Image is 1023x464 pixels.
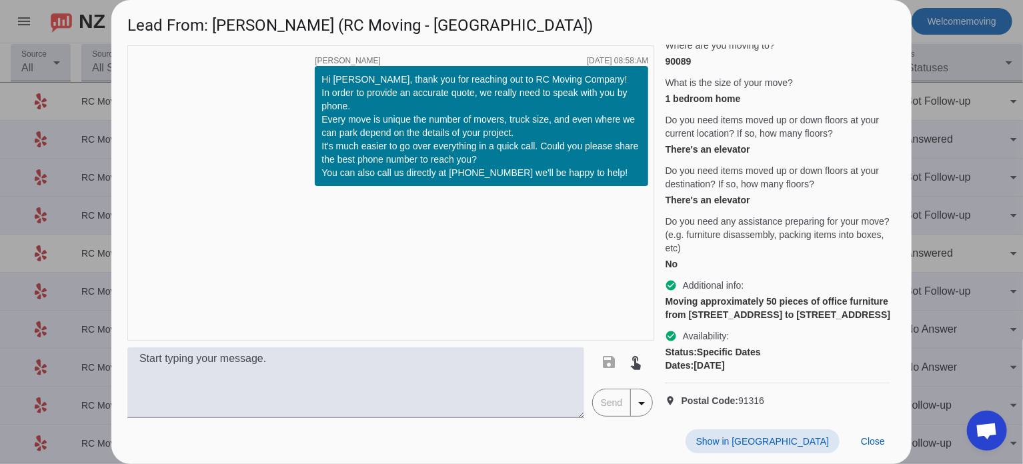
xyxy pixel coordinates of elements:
div: [DATE] [665,359,890,372]
div: [DATE] 08:58:AM [587,57,648,65]
div: Moving approximately 50 pieces of office furniture from [STREET_ADDRESS] to [STREET_ADDRESS] [665,295,890,321]
span: Do you need items moved up or down floors at your current location? If so, how many floors? [665,113,890,140]
div: Hi [PERSON_NAME], thank you for reaching out to RC Moving Company! In order to provide an accurat... [321,73,642,179]
span: What is the size of your move? [665,76,792,89]
span: Where are you moving to? [665,39,774,52]
span: Close [861,436,885,447]
div: There's an elevator [665,143,890,156]
span: Additional info: [682,279,744,292]
mat-icon: location_on [665,395,681,406]
mat-icon: check_circle [665,330,677,342]
span: Availability: [682,329,729,343]
div: No [665,257,890,271]
span: [PERSON_NAME] [315,57,381,65]
strong: Status: [665,347,696,357]
strong: Postal Code: [681,395,738,406]
span: Do you need any assistance preparing for your move? (e.g. furniture disassembly, packing items in... [665,215,890,255]
button: Show in [GEOGRAPHIC_DATA] [686,429,840,453]
div: Open chat [967,411,1007,451]
mat-icon: arrow_drop_down [634,395,650,411]
div: Specific Dates [665,345,890,359]
div: 1 bedroom home [665,92,890,105]
mat-icon: check_circle [665,279,677,291]
div: 90089 [665,55,890,68]
span: Do you need items moved up or down floors at your destination? If so, how many floors? [665,164,890,191]
div: There's an elevator [665,193,890,207]
strong: Dates: [665,360,694,371]
mat-icon: touch_app [628,354,644,370]
span: 91316 [681,394,764,407]
button: Close [850,429,896,453]
span: Show in [GEOGRAPHIC_DATA] [696,436,829,447]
